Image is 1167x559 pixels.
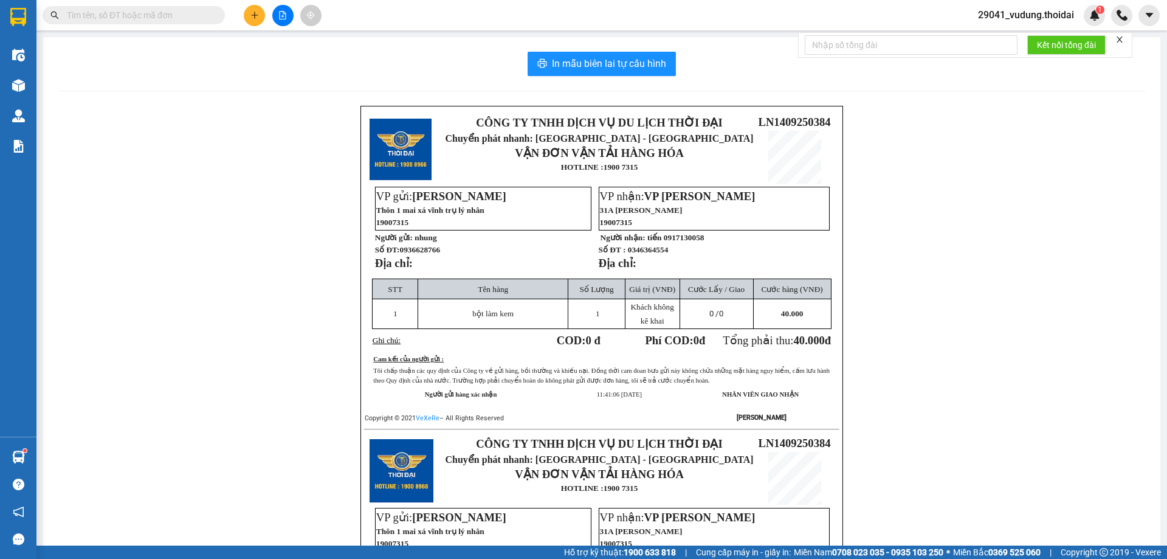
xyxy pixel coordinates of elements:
img: warehouse-icon [12,49,25,61]
span: Thôn 1 mai xá vĩnh trụ lý nhân [376,206,484,215]
span: nhung [415,233,436,242]
span: Cước hàng (VNĐ) [762,285,823,294]
img: logo-vxr [10,8,26,26]
span: printer [537,58,547,70]
strong: NHÂN VIÊN GIAO NHẬN [722,391,799,398]
span: 1 [596,309,600,318]
span: Tôi chấp thuận các quy định của Công ty về gửi hàng, bồi thường và khiếu nại. Đồng thời cam đoan ... [373,367,830,384]
sup: 1 [1096,5,1104,14]
span: Miền Bắc [953,546,1041,559]
strong: Số ĐT : [599,245,626,254]
input: Tìm tên, số ĐT hoặc mã đơn [67,9,210,22]
span: Tổng phải thu: [723,334,831,347]
button: caret-down [1138,5,1160,26]
strong: Phí COD: đ [645,334,705,347]
span: | [1050,546,1052,559]
span: Copyright © 2021 – All Rights Reserved [365,414,504,422]
button: printerIn mẫu biên lai tự cấu hình [528,52,676,76]
button: aim [300,5,322,26]
span: Chuyển phát nhanh: [GEOGRAPHIC_DATA] - [GEOGRAPHIC_DATA] [446,454,754,465]
span: Ghi chú: [373,336,401,345]
a: VeXeRe [416,414,439,422]
strong: Người gửi hàng xác nhận [425,391,497,398]
sup: 1 [23,449,27,453]
strong: COD: [557,334,601,347]
span: 31A [PERSON_NAME] [600,206,683,215]
span: bột làm kem [472,309,514,318]
span: file-add [278,11,287,19]
span: aim [306,11,315,19]
strong: 0369 525 060 [988,547,1041,557]
img: logo [370,439,433,503]
strong: HOTLINE : [561,484,604,493]
span: VP nhận: [600,190,756,203]
img: warehouse-icon [12,451,25,464]
span: 40.000 [781,309,804,318]
span: 31A [PERSON_NAME] [600,527,683,536]
img: warehouse-icon [12,79,25,92]
strong: Số ĐT: [375,245,440,254]
span: 19007315 [376,218,408,227]
span: đ [825,334,831,347]
span: 1 [393,309,398,318]
span: [PERSON_NAME] [412,511,506,524]
span: VP nhận: [600,511,756,524]
span: Cung cấp máy in - giấy in: [696,546,791,559]
strong: Người nhận: [601,233,645,242]
span: Giá trị (VNĐ) [629,285,675,294]
span: [PERSON_NAME] [412,190,506,203]
span: copyright [1100,548,1108,557]
span: LN1409250384 [758,116,830,128]
strong: HOTLINE : [561,162,604,172]
strong: VẬN ĐƠN VẬN TẢI HÀNG HÓA [515,468,684,481]
strong: 1900 7315 [604,162,638,172]
strong: Địa chỉ: [599,257,636,269]
strong: 1900 633 818 [624,547,676,557]
span: VP gửi: [376,511,506,524]
span: 0 / [709,309,723,318]
img: icon-new-feature [1089,10,1100,21]
span: Kết nối tổng đài [1037,38,1096,52]
img: solution-icon [12,140,25,153]
button: file-add [272,5,294,26]
img: logo [370,119,432,181]
span: Khách không kê khai [630,302,673,325]
button: Kết nối tổng đài [1027,35,1106,55]
strong: 0708 023 035 - 0935 103 250 [832,547,943,557]
span: Số Lượng [580,285,614,294]
span: message [13,533,24,545]
span: 0 [694,334,699,347]
input: Nhập số tổng đài [805,35,1017,55]
span: 0 đ [585,334,600,347]
span: STT [388,285,402,294]
span: 19007315 [600,218,632,227]
span: notification [13,506,24,518]
span: close [1115,35,1124,44]
span: 19007315 [376,539,408,548]
span: 29041_vudung.thoidai [968,7,1084,23]
span: tiến 0917130058 [647,233,704,242]
span: VP [PERSON_NAME] [644,190,756,203]
img: warehouse-icon [12,109,25,122]
span: caret-down [1144,10,1155,21]
button: plus [244,5,265,26]
span: search [50,11,59,19]
strong: 1900 7315 [604,484,638,493]
span: 19007315 [600,539,632,548]
span: | [685,546,687,559]
span: 0346364554 [628,245,669,254]
span: Cước Lấy / Giao [688,285,745,294]
span: Chuyển phát nhanh: [GEOGRAPHIC_DATA] - [GEOGRAPHIC_DATA] [446,133,754,144]
img: phone-icon [1117,10,1127,21]
strong: Người gửi: [375,233,413,242]
span: Hỗ trợ kỹ thuật: [564,546,676,559]
strong: [PERSON_NAME] [737,414,787,422]
span: plus [250,11,259,19]
span: question-circle [13,479,24,490]
span: Tên hàng [478,285,508,294]
span: Thôn 1 mai xá vĩnh trụ lý nhân [376,527,484,536]
strong: CÔNG TY TNHH DỊCH VỤ DU LỊCH THỜI ĐẠI [476,116,722,129]
strong: VẬN ĐƠN VẬN TẢI HÀNG HÓA [515,147,684,159]
span: 0 [719,309,723,318]
span: 11:41:06 [DATE] [597,391,642,398]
